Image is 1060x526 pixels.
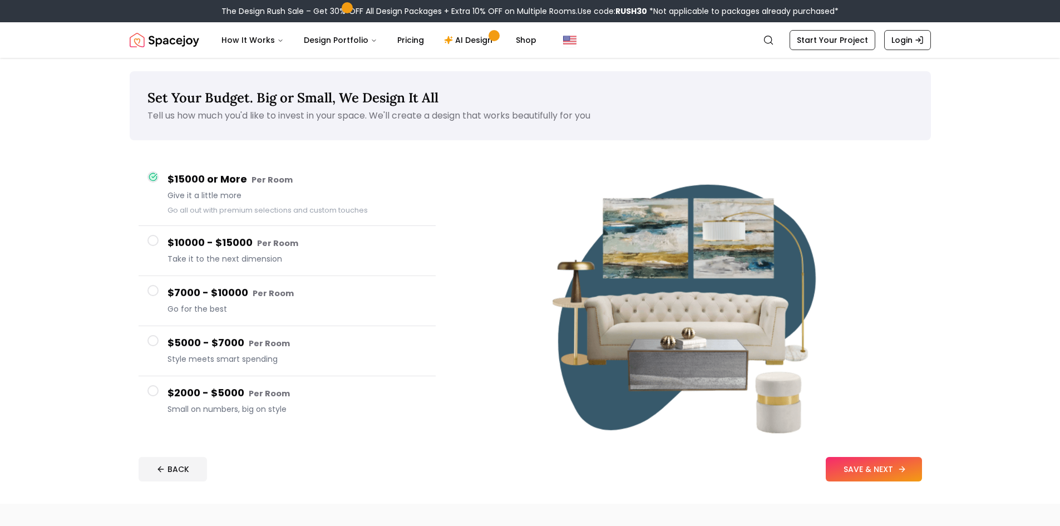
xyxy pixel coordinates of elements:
button: $15000 or More Per RoomGive it a little moreGo all out with premium selections and custom touches [139,163,436,226]
small: Per Room [252,174,293,185]
p: Tell us how much you'd like to invest in your space. We'll create a design that works beautifully... [147,109,913,122]
a: Pricing [388,29,433,51]
span: Take it to the next dimension [167,253,427,264]
h4: $2000 - $5000 [167,385,427,401]
div: The Design Rush Sale – Get 30% OFF All Design Packages + Extra 10% OFF on Multiple Rooms. [221,6,839,17]
span: *Not applicable to packages already purchased* [647,6,839,17]
a: Shop [507,29,545,51]
small: Per Room [249,388,290,399]
img: United States [563,33,576,47]
small: Per Room [257,238,298,249]
button: $10000 - $15000 Per RoomTake it to the next dimension [139,226,436,276]
h4: $15000 or More [167,171,427,188]
button: $5000 - $7000 Per RoomStyle meets smart spending [139,326,436,376]
span: Style meets smart spending [167,353,427,365]
span: Set Your Budget. Big or Small, We Design It All [147,89,438,106]
small: Go all out with premium selections and custom touches [167,205,368,215]
h4: $7000 - $10000 [167,285,427,301]
a: AI Design [435,29,505,51]
button: How It Works [213,29,293,51]
button: $2000 - $5000 Per RoomSmall on numbers, big on style [139,376,436,426]
nav: Global [130,22,931,58]
b: RUSH30 [615,6,647,17]
span: Small on numbers, big on style [167,404,427,415]
h4: $10000 - $15000 [167,235,427,251]
button: BACK [139,457,207,481]
button: $7000 - $10000 Per RoomGo for the best [139,276,436,326]
small: Per Room [249,338,290,349]
span: Use code: [578,6,647,17]
button: Design Portfolio [295,29,386,51]
h4: $5000 - $7000 [167,335,427,351]
img: Spacejoy Logo [130,29,199,51]
small: Per Room [253,288,294,299]
span: Go for the best [167,303,427,314]
button: SAVE & NEXT [826,457,922,481]
span: Give it a little more [167,190,427,201]
nav: Main [213,29,545,51]
a: Start Your Project [790,30,875,50]
a: Spacejoy [130,29,199,51]
a: Login [884,30,931,50]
